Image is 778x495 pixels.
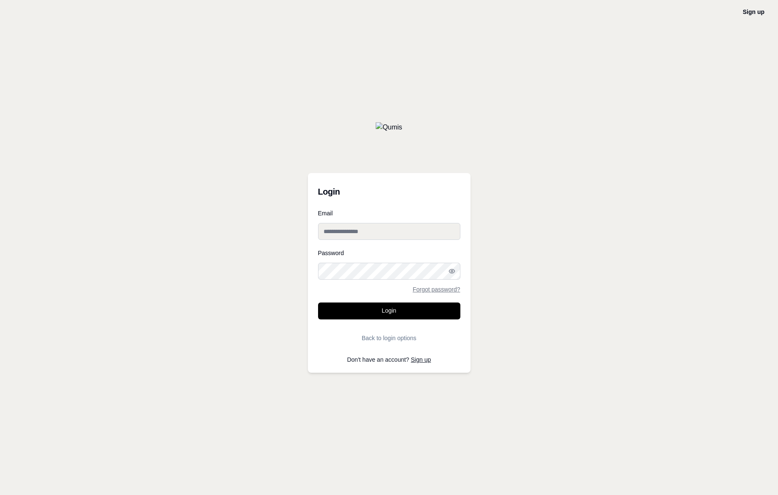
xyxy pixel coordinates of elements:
h3: Login [318,183,460,200]
button: Back to login options [318,330,460,346]
a: Sign up [743,8,764,15]
label: Password [318,250,460,256]
img: Qumis [376,122,402,132]
a: Forgot password? [413,286,460,292]
button: Login [318,302,460,319]
label: Email [318,210,460,216]
p: Don't have an account? [318,357,460,363]
a: Sign up [411,356,431,363]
